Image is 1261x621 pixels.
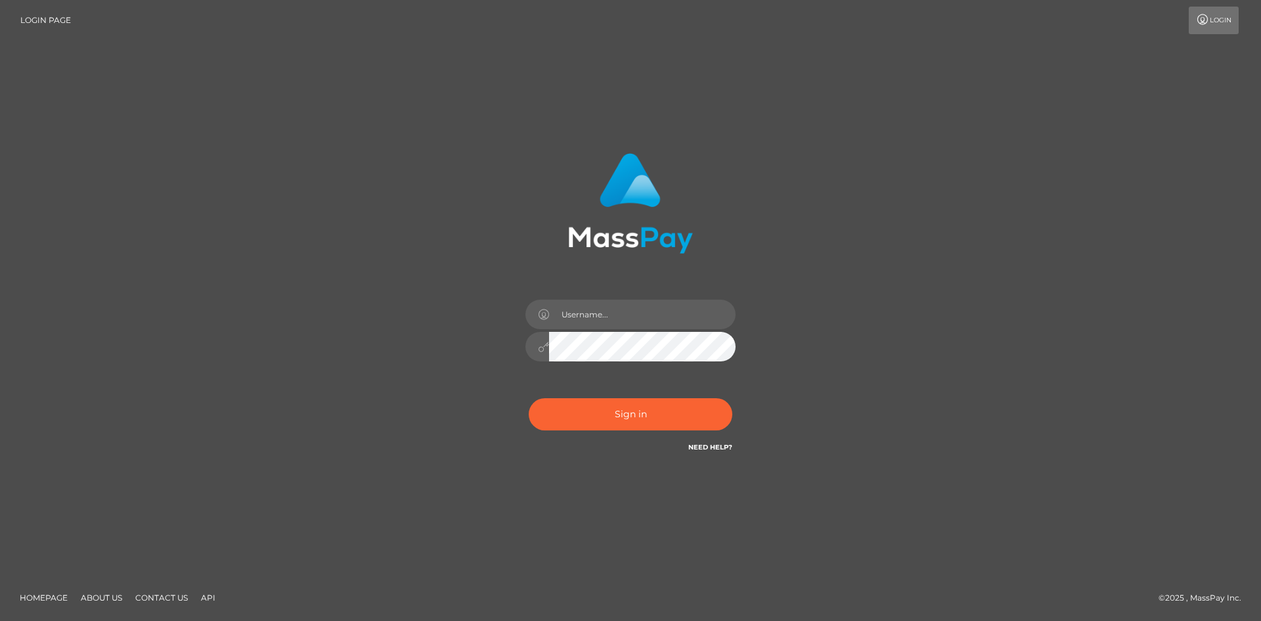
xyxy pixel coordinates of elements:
input: Username... [549,300,736,329]
a: Login [1189,7,1239,34]
a: Login Page [20,7,71,34]
a: Need Help? [688,443,732,451]
a: About Us [76,587,127,608]
button: Sign in [529,398,732,430]
a: Contact Us [130,587,193,608]
a: API [196,587,221,608]
a: Homepage [14,587,73,608]
div: © 2025 , MassPay Inc. [1159,591,1251,605]
img: MassPay Login [568,153,693,254]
